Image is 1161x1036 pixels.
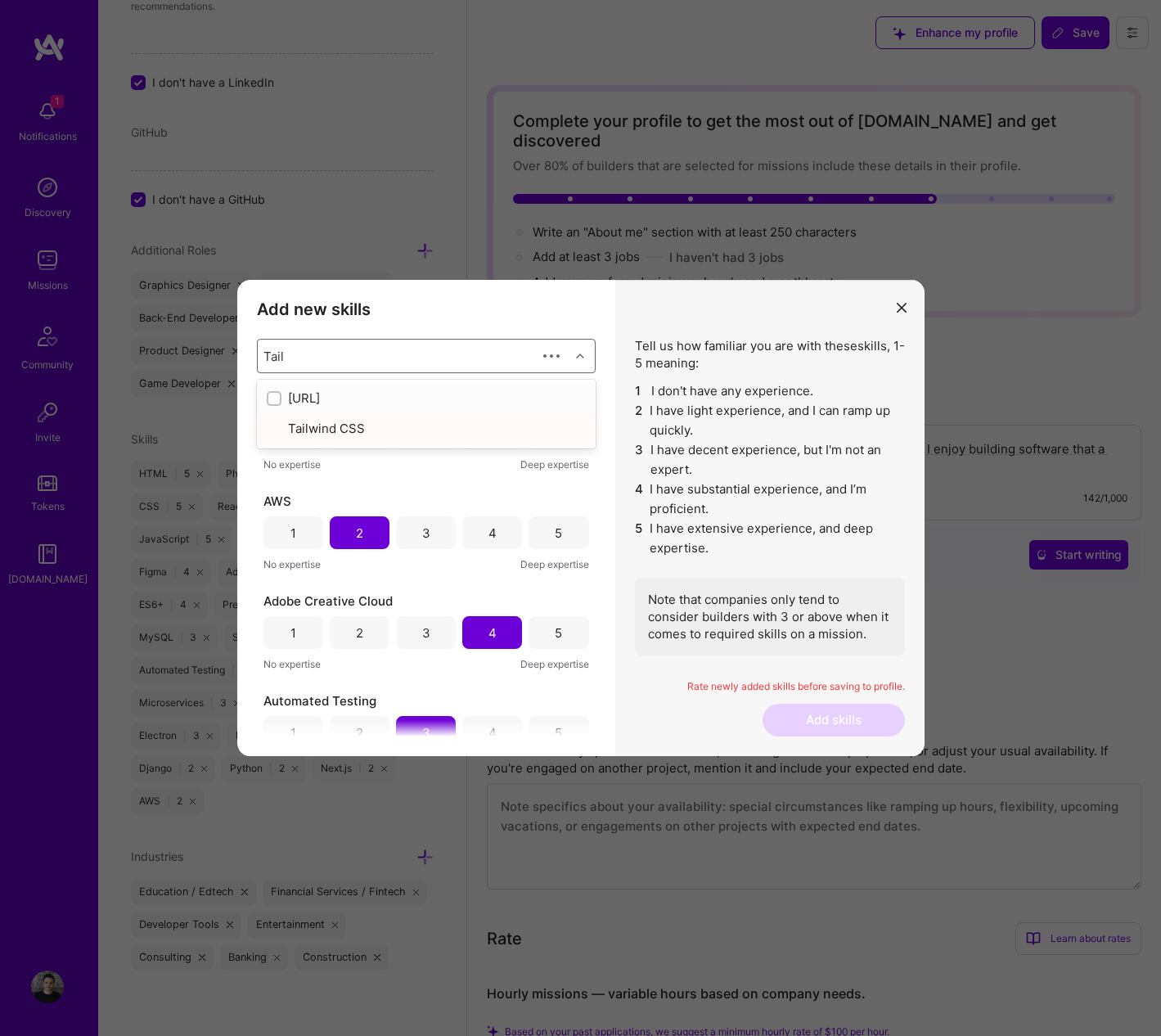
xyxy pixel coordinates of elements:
[237,280,925,756] div: modal
[488,724,497,741] div: 4
[635,578,905,655] div: Note that companies only tend to consider builders with 3 or above when it comes to required skil...
[267,420,586,439] div: Tailwind CSS
[635,519,644,558] span: 5
[555,624,562,642] div: 5
[290,624,296,642] div: 1
[422,525,430,542] div: 3
[576,352,584,360] i: icon Chevron
[635,440,644,480] span: 3
[422,624,430,642] div: 3
[488,624,497,642] div: 4
[263,456,321,473] span: No expertise
[635,519,905,558] li: I have extensive experience, and deep expertise.
[290,525,296,542] div: 1
[520,556,589,573] span: Deep expertise
[897,303,907,313] i: icon Close
[635,381,645,401] span: 1
[520,655,589,673] span: Deep expertise
[267,390,586,407] div: [URL]
[356,624,363,642] div: 2
[263,556,321,573] span: No expertise
[635,480,905,519] li: I have substantial experience, and I’m proficient.
[520,456,589,473] span: Deep expertise
[635,680,905,694] p: Rate newly added skills before saving to profile.
[257,300,596,319] h3: Add new skills
[635,401,905,440] li: I have light experience, and I can ramp up quickly.
[635,480,644,519] span: 4
[635,440,905,480] li: I have decent experience, but I'm not an expert.
[422,724,430,741] div: 3
[555,724,562,741] div: 5
[635,401,644,440] span: 2
[635,337,905,655] div: Tell us how familiar you are with these skills , 1-5 meaning:
[356,525,363,542] div: 2
[263,692,376,709] span: Automated Testing
[356,724,363,741] div: 2
[763,704,905,736] button: Add skills
[290,724,296,741] div: 1
[263,592,393,610] span: Adobe Creative Cloud
[635,381,905,401] li: I don't have any experience.
[263,655,321,673] span: No expertise
[555,525,562,542] div: 5
[488,525,497,542] div: 4
[263,493,291,510] span: AWS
